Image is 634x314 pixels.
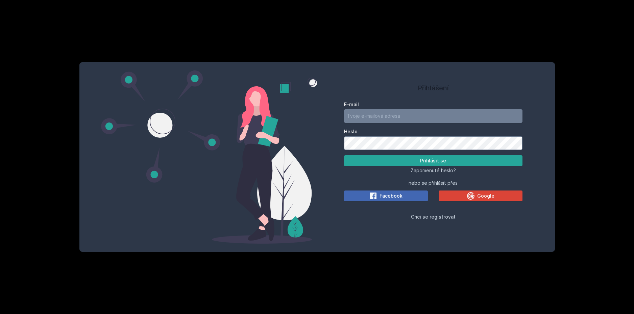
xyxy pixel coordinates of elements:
[344,83,522,93] h1: Přihlášení
[344,155,522,166] button: Přihlásit se
[439,190,522,201] button: Google
[411,167,456,173] span: Zapomenuté heslo?
[344,128,522,135] label: Heslo
[409,180,458,186] span: nebo se přihlásit přes
[380,193,403,199] span: Facebook
[344,109,522,123] input: Tvoje e-mailová adresa
[411,212,456,221] button: Chci se registrovat
[411,214,456,220] span: Chci se registrovat
[344,101,522,108] label: E-mail
[344,190,428,201] button: Facebook
[477,193,494,199] span: Google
